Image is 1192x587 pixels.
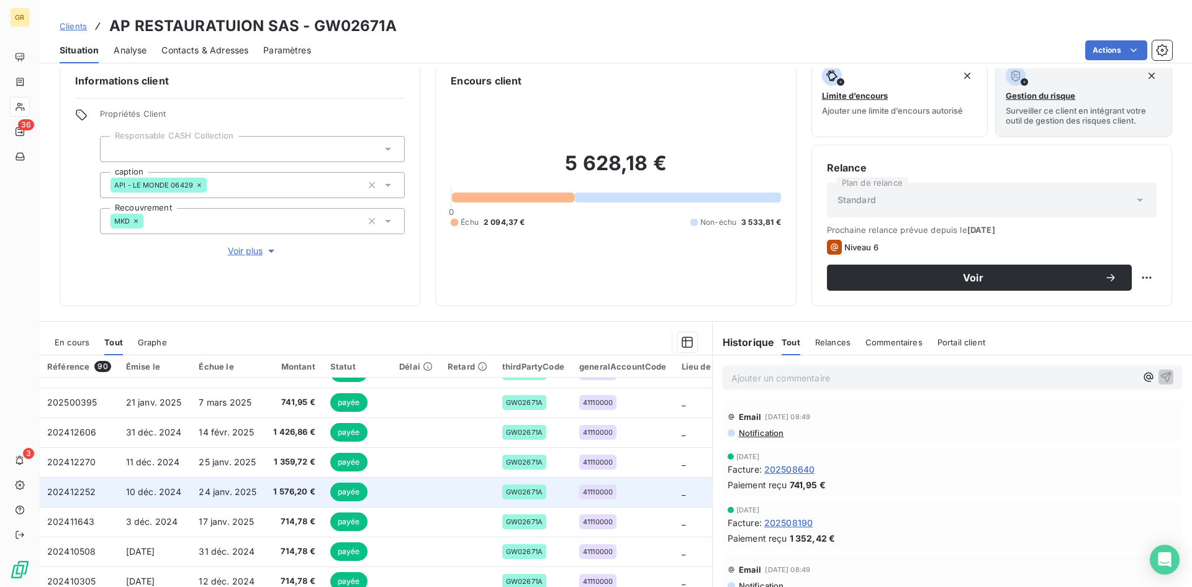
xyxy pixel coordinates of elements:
button: Voir plus [100,244,405,258]
span: 1 576,20 € [273,486,315,498]
span: payée [330,453,368,471]
span: payée [330,512,368,531]
span: payée [330,483,368,501]
button: Limite d’encoursAjouter une limite d’encours autorisé [811,58,988,137]
span: 3 déc. 2024 [126,516,178,527]
span: Tout [782,337,800,347]
span: 41110000 [583,488,613,496]
div: generalAccountCode [579,362,667,371]
span: MKD [114,217,130,225]
span: 11 déc. 2024 [126,457,180,467]
span: [DATE] [967,225,995,235]
span: 36 [18,119,34,130]
div: Émise le [126,362,184,371]
span: GW02671A [506,399,543,406]
span: 12 déc. 2024 [199,576,255,586]
span: En cours [55,337,89,347]
span: GW02671A [506,429,543,436]
button: Actions [1085,40,1147,60]
span: 202508190 [764,516,813,529]
span: Portail client [937,337,985,347]
span: 202410305 [47,576,96,586]
span: Paiement reçu [728,532,787,545]
span: Paramètres [263,44,311,57]
div: Référence [47,361,111,372]
span: [DATE] 08:49 [765,413,810,421]
a: Clients [60,20,87,32]
span: 41110000 [583,518,613,526]
span: [DATE] 08:49 [765,566,810,573]
span: Échu [461,217,479,228]
span: _ [682,546,685,557]
input: Ajouter une valeur [207,180,217,191]
span: Paiement reçu [728,478,787,491]
span: _ [682,457,685,467]
span: Facture : [728,463,762,476]
span: 714,78 € [273,545,315,558]
div: GR [10,7,30,27]
button: Voir [827,265,1132,291]
span: _ [682,397,685,407]
span: 90 [94,361,111,372]
span: GW02671A [506,578,543,585]
span: GW02671A [506,518,543,526]
div: Lieu de livraison [682,362,749,371]
span: payée [330,423,368,442]
span: 741,95 € [790,478,826,491]
span: 202412606 [47,427,96,437]
h6: Historique [713,335,775,350]
div: Montant [273,362,315,371]
span: _ [682,486,685,497]
span: Analyse [114,44,147,57]
span: Voir [842,273,1104,283]
span: GW02671A [506,548,543,555]
span: 14 févr. 2025 [199,427,254,437]
span: 1 426,86 € [273,426,315,439]
span: GW02671A [506,488,543,496]
span: Standard [838,194,876,206]
span: 41110000 [583,458,613,466]
div: Retard [448,362,487,371]
span: Prochaine relance prévue depuis le [827,225,1157,235]
input: Ajouter une valeur [111,143,120,155]
span: Propriétés Client [100,109,405,126]
div: Échue le [199,362,258,371]
span: 0 [449,207,454,217]
h3: AP RESTAURATUION SAS - GW02671A [109,15,397,37]
span: 1 359,72 € [273,456,315,468]
span: Gestion du risque [1006,91,1075,101]
span: [DATE] [736,453,760,460]
span: Situation [60,44,99,57]
div: Délai [399,362,433,371]
h6: Relance [827,160,1157,175]
span: Voir plus [228,245,278,257]
span: GW02671A [506,458,543,466]
span: 31 déc. 2024 [199,546,255,557]
span: [DATE] [126,576,155,586]
span: 25 janv. 2025 [199,457,256,467]
button: Gestion du risqueSurveiller ce client en intégrant votre outil de gestion des risques client. [995,58,1172,137]
span: 3 533,81 € [741,217,781,228]
span: 202500395 [47,397,97,407]
span: Niveau 6 [844,242,878,252]
span: Facture : [728,516,762,529]
span: API - LE MONDE 06429 [114,181,193,189]
span: Tout [104,337,123,347]
div: thirdPartyCode [502,362,564,371]
h2: 5 628,18 € [451,151,780,188]
span: 3 [23,448,34,459]
span: 202412270 [47,457,96,467]
span: Graphe [138,337,167,347]
span: payée [330,542,368,561]
span: _ [682,516,685,527]
img: Logo LeanPay [10,560,30,580]
span: 202411643 [47,516,94,527]
span: Commentaires [865,337,923,347]
span: Relances [815,337,851,347]
span: Email [739,565,762,575]
span: 202410508 [47,546,96,557]
span: 41110000 [583,399,613,406]
span: Limite d’encours [822,91,888,101]
span: 202412252 [47,486,96,497]
span: 741,95 € [273,396,315,409]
